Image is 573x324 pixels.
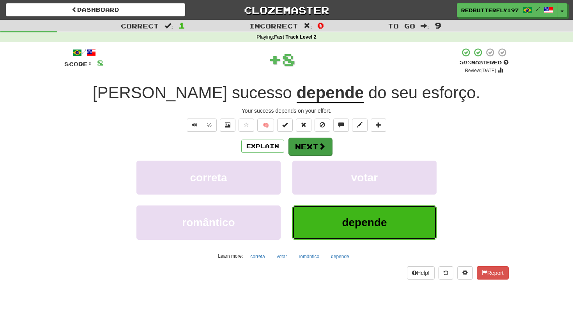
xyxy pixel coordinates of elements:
button: romântico [294,251,324,262]
button: Round history (alt+y) [439,266,453,280]
span: romântico [182,216,235,228]
button: Add to collection (alt+a) [371,119,386,132]
span: do [368,83,387,102]
span: / [536,6,540,12]
button: depende [327,251,354,262]
span: depende [342,216,387,228]
div: Mastered [460,59,509,66]
span: . [364,83,480,102]
span: votar [351,172,378,184]
span: RedButterfly1973 [461,7,519,14]
a: Dashboard [6,3,185,16]
button: Next [288,138,332,156]
span: Score: [64,61,92,67]
button: Report [477,266,509,280]
span: 1 [179,21,185,30]
span: esforço [422,83,476,102]
button: Help! [407,266,435,280]
span: 9 [435,21,441,30]
div: / [64,48,104,57]
a: Clozemaster [197,3,376,17]
span: + [268,48,282,71]
button: Edit sentence (alt+d) [352,119,368,132]
button: Discuss sentence (alt+u) [333,119,349,132]
span: : [304,23,312,29]
div: Text-to-speech controls [185,119,217,132]
button: votar [272,251,292,262]
button: depende [292,205,437,239]
strong: Fast Track Level 2 [274,34,317,40]
span: correta [190,172,227,184]
span: sucesso [232,83,292,102]
span: seu [391,83,417,102]
button: votar [292,161,437,195]
button: 🧠 [257,119,274,132]
button: Set this sentence to 100% Mastered (alt+m) [277,119,293,132]
span: To go [388,22,415,30]
span: 8 [97,58,104,68]
button: Show image (alt+x) [220,119,235,132]
span: : [421,23,429,29]
u: depende [297,83,364,103]
span: Correct [121,22,159,30]
span: [PERSON_NAME] [93,83,227,102]
button: ½ [202,119,217,132]
button: Reset to 0% Mastered (alt+r) [296,119,311,132]
span: Incorrect [249,22,298,30]
small: Learn more: [218,253,243,259]
button: correta [246,251,269,262]
span: 0 [317,21,324,30]
span: 8 [282,50,295,69]
span: 50 % [460,59,471,66]
button: Explain [241,140,284,153]
div: Your success depends on your effort. [64,107,509,115]
button: Ignore sentence (alt+i) [315,119,330,132]
button: correta [136,161,281,195]
button: Play sentence audio (ctl+space) [187,119,202,132]
button: Favorite sentence (alt+f) [239,119,254,132]
a: RedButterfly1973 / [457,3,557,17]
small: Review: [DATE] [465,68,496,73]
button: romântico [136,205,281,239]
span: : [164,23,173,29]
